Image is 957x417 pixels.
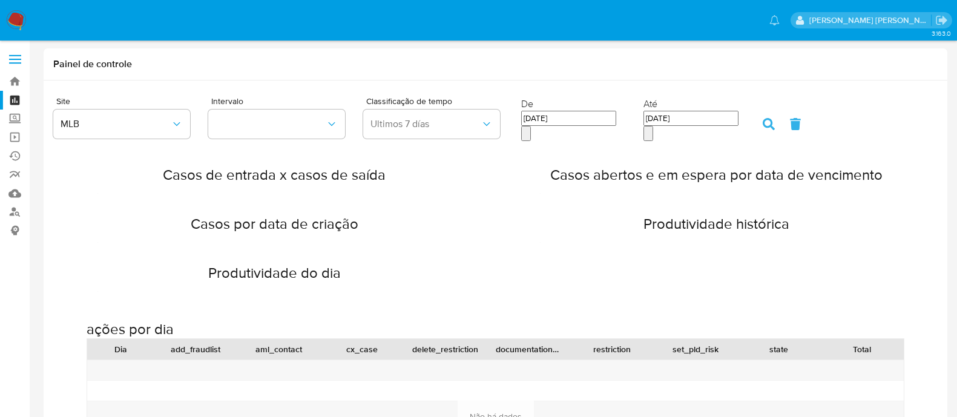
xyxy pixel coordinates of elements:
div: Total [829,343,895,355]
span: Intervalo [211,97,366,105]
h2: Casos de entrada x casos de saída [97,166,451,184]
h2: Casos abertos e em espera por data de vencimento [540,166,893,184]
h1: Painel de controle [53,58,938,70]
h2: Produtividade histórica [540,215,893,233]
a: Notificações [769,15,780,25]
div: set_pld_risk [662,343,729,355]
div: Dia [96,343,145,355]
div: restriction [579,343,645,355]
p: alessandra.barbosa@mercadopago.com [809,15,932,26]
span: Ultimos 7 días [370,118,481,130]
a: Sair [935,14,948,27]
button: Ultimos 7 días [363,110,500,139]
div: add_fraudlist [162,343,229,355]
div: delete_restriction [412,343,479,355]
h2: Produtividade do dia [97,264,451,282]
div: cx_case [329,343,395,355]
div: aml_contact [246,343,312,355]
h2: Casos por data de criação [97,215,451,233]
div: documentation_requested [496,343,562,355]
div: state [746,343,812,355]
span: Site [56,97,211,105]
label: Até [643,97,657,110]
label: De [521,97,533,110]
h2: ações por dia [87,320,904,338]
button: MLB [53,110,190,139]
span: Classificação de tempo [366,97,521,105]
span: MLB [61,118,171,130]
